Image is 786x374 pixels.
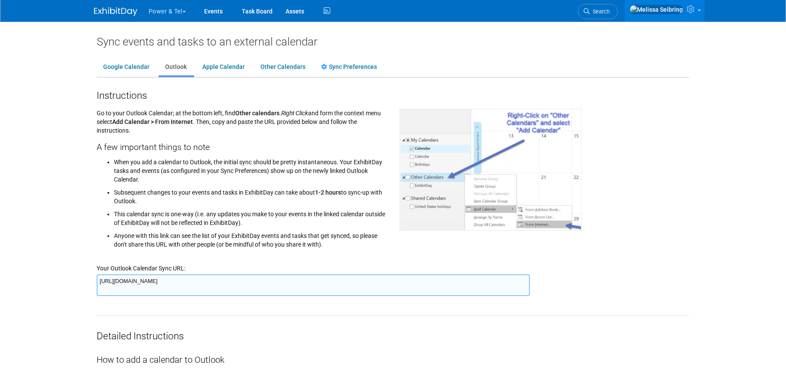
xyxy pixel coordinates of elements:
div: A few important things to note [97,135,387,153]
img: Melissa Seibring [630,5,683,14]
a: Other Calendars [254,59,312,75]
div: Instructions [97,86,689,102]
span: Add Calendar > From Internet [112,118,193,125]
li: This calendar sync is one-way (i.e. any updates you make to your events in the linked calendar ou... [114,205,387,227]
li: Anyone with this link can see the list of your ExhibitDay events and tasks that get synced, so pl... [114,227,387,249]
a: Google Calendar [97,59,156,75]
span: 1-2 hours [315,189,341,196]
li: When you add a calendar to Outlook, the initial sync should be pretty instantaneous. Your Exhibit... [114,156,387,184]
a: Sync Preferences [315,59,383,75]
span: Other calendars [235,110,279,117]
a: Search [578,4,618,19]
img: ExhibitDay [94,7,137,16]
div: Go to your Outlook Calendar; at the bottom left, find . and form the context menu select . Then, ... [90,102,393,253]
img: Outlook Calendar screen shot for adding external calendar [399,109,581,231]
li: Subsequent changes to your events and tasks in ExhibitDay can take about to sync-up with Outlook. [114,184,387,205]
div: How to add a calendar to Outlook [97,343,689,366]
a: Apple Calendar [196,59,251,75]
textarea: [URL][DOMAIN_NAME] [97,274,530,296]
div: Sync events and tasks to an external calendar [97,35,689,49]
a: Outlook [159,59,193,75]
span: Search [590,8,610,15]
div: Your Outlook Calendar Sync URL: [97,253,689,273]
div: Detailed Instructions [97,316,689,343]
i: Right Click [281,110,308,117]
